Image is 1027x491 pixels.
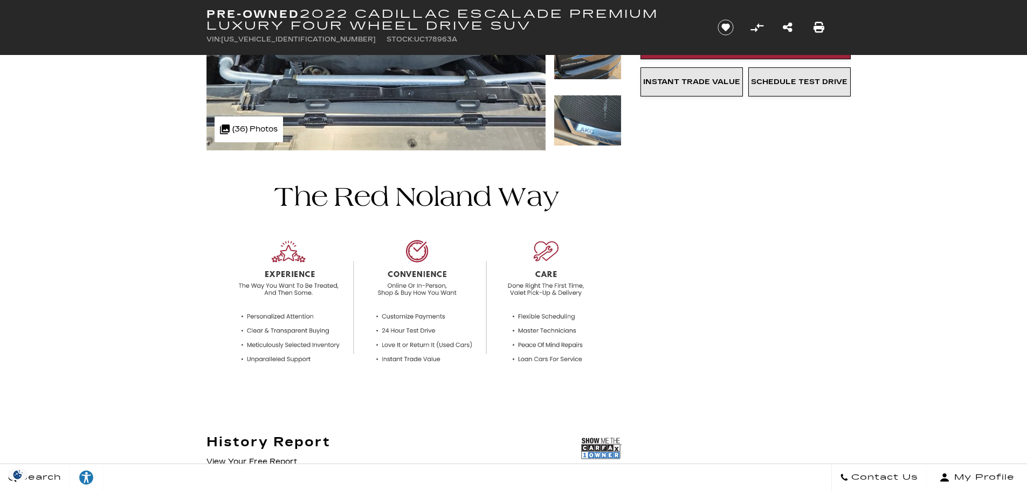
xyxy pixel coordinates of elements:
a: Contact Us [831,464,927,491]
button: Compare Vehicle [749,19,765,36]
span: My Profile [950,470,1015,485]
div: Explore your accessibility options [70,469,102,486]
a: Print this Pre-Owned 2022 Cadillac Escalade Premium Luxury Four Wheel Drive SUV [814,20,824,35]
span: Schedule Test Drive [751,78,847,86]
strong: Pre-Owned [206,8,300,20]
span: [US_VEHICLE_IDENTIFICATION_NUMBER] [221,36,376,43]
div: (36) Photos [215,116,283,142]
span: Instant Trade Value [643,78,740,86]
a: Instant Trade Value [640,67,743,96]
span: Stock: [387,36,414,43]
span: Search [17,470,61,485]
img: Opt-Out Icon [5,469,30,480]
button: Open user profile menu [927,464,1027,491]
h1: 2022 Cadillac Escalade Premium Luxury Four Wheel Drive SUV [206,8,700,32]
a: View Your Free Report [206,457,297,466]
section: Click to Open Cookie Consent Modal [5,469,30,480]
img: Used 2022 Black Raven Cadillac Premium Luxury image 29 [554,95,622,146]
a: Explore your accessibility options [70,464,103,491]
button: Save vehicle [714,19,737,36]
h2: History Report [206,435,330,449]
img: Show me the Carfax [581,435,622,462]
a: Schedule Test Drive [748,67,851,96]
span: UC178963A [414,36,457,43]
a: Share this Pre-Owned 2022 Cadillac Escalade Premium Luxury Four Wheel Drive SUV [783,20,792,35]
span: Contact Us [849,470,918,485]
span: VIN: [206,36,221,43]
